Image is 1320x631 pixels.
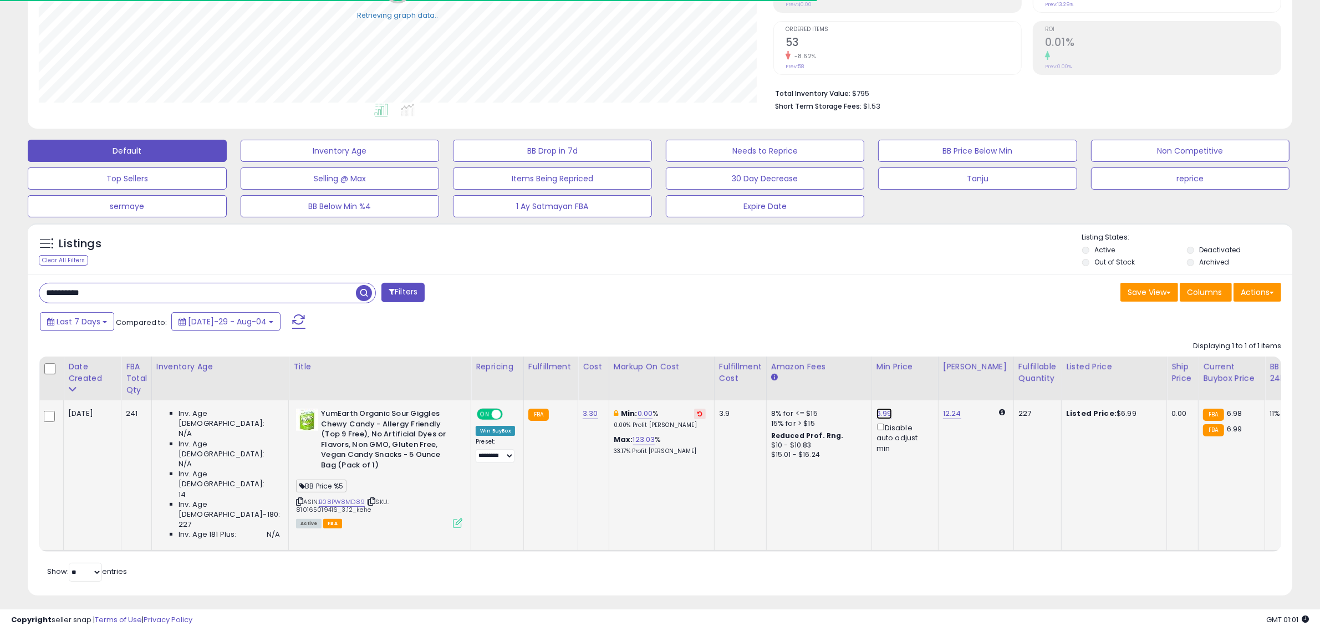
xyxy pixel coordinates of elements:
[1091,167,1290,190] button: reprice
[11,615,192,625] div: seller snap | |
[666,167,865,190] button: 30 Day Decrease
[609,357,714,400] th: The percentage added to the cost of goods (COGS) that forms the calculator for Min & Max prices.
[666,140,865,162] button: Needs to Reprice
[1270,409,1306,419] div: 11%
[28,195,227,217] button: sermaye
[188,316,267,327] span: [DATE]-29 - Aug-04
[296,519,322,528] span: All listings currently available for purchase on Amazon
[771,419,863,429] div: 15% for > $15
[501,410,519,419] span: OFF
[68,361,116,384] div: Date Created
[583,408,598,419] a: 3.30
[633,434,655,445] a: 123.03
[476,438,515,463] div: Preset:
[775,89,850,98] b: Total Inventory Value:
[1045,36,1281,51] h2: 0.01%
[156,361,284,373] div: Inventory Age
[241,140,440,162] button: Inventory Age
[144,614,192,625] a: Privacy Policy
[1045,63,1072,70] small: Prev: 0.00%
[1094,257,1135,267] label: Out of Stock
[171,312,281,331] button: [DATE]-29 - Aug-04
[621,408,638,419] b: Min:
[614,361,710,373] div: Markup on Cost
[267,530,280,540] span: N/A
[1234,283,1281,302] button: Actions
[1082,232,1292,243] p: Listing States:
[179,439,280,459] span: Inv. Age [DEMOGRAPHIC_DATA]:
[357,10,438,20] div: Retrieving graph data..
[11,614,52,625] strong: Copyright
[95,614,142,625] a: Terms of Use
[126,361,147,396] div: FBA Total Qty
[179,490,186,500] span: 14
[876,408,892,419] a: 6.99
[1227,408,1242,419] span: 6.98
[241,195,440,217] button: BB Below Min %4
[453,140,652,162] button: BB Drop in 7d
[1066,408,1117,419] b: Listed Price:
[381,283,425,302] button: Filters
[775,101,862,111] b: Short Term Storage Fees:
[1180,283,1232,302] button: Columns
[528,361,573,373] div: Fulfillment
[771,450,863,460] div: $15.01 - $16.24
[528,409,549,421] small: FBA
[771,441,863,450] div: $10 - $10.83
[59,236,101,252] h5: Listings
[876,361,934,373] div: Min Price
[786,1,812,8] small: Prev: $0.00
[126,409,143,419] div: 241
[1018,409,1053,419] div: 227
[786,27,1021,33] span: Ordered Items
[47,566,127,577] span: Show: entries
[1094,245,1115,255] label: Active
[28,167,227,190] button: Top Sellers
[1199,257,1229,267] label: Archived
[1203,361,1260,384] div: Current Buybox Price
[614,434,633,445] b: Max:
[57,316,100,327] span: Last 7 Days
[1227,424,1242,434] span: 6.99
[293,361,466,373] div: Title
[878,167,1077,190] button: Tanju
[614,447,706,455] p: 33.17% Profit [PERSON_NAME]
[943,408,961,419] a: 12.24
[1187,287,1222,298] span: Columns
[28,140,227,162] button: Default
[771,409,863,419] div: 8% for <= $15
[771,431,844,440] b: Reduced Prof. Rng.
[40,312,114,331] button: Last 7 Days
[878,140,1077,162] button: BB Price Below Min
[179,459,192,469] span: N/A
[791,52,816,60] small: -8.62%
[786,63,804,70] small: Prev: 58
[453,195,652,217] button: 1 Ay Satmayan FBA
[1066,361,1162,373] div: Listed Price
[1193,341,1281,352] div: Displaying 1 to 1 of 1 items
[775,86,1273,99] li: $795
[478,410,492,419] span: ON
[666,195,865,217] button: Expire Date
[179,409,280,429] span: Inv. Age [DEMOGRAPHIC_DATA]:
[296,409,318,431] img: 415mDEWPCjL._SL40_.jpg
[179,530,237,540] span: Inv. Age 181 Plus:
[453,167,652,190] button: Items Being Repriced
[614,409,706,429] div: %
[771,361,867,373] div: Amazon Fees
[1091,140,1290,162] button: Non Competitive
[296,497,389,514] span: | SKU: 810165019416_3.12_kehe
[179,469,280,489] span: Inv. Age [DEMOGRAPHIC_DATA]:
[719,361,762,384] div: Fulfillment Cost
[476,361,519,373] div: Repricing
[179,500,280,520] span: Inv. Age [DEMOGRAPHIC_DATA]-180:
[241,167,440,190] button: Selling @ Max
[1066,409,1158,419] div: $6.99
[719,409,758,419] div: 3.9
[323,519,342,528] span: FBA
[296,480,346,492] span: BB Price %5
[179,429,192,439] span: N/A
[68,409,113,419] div: [DATE]
[876,421,930,454] div: Disable auto adjust min
[1171,361,1194,384] div: Ship Price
